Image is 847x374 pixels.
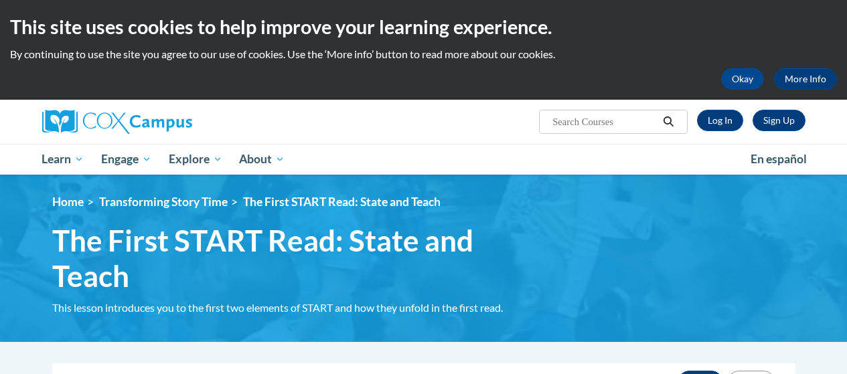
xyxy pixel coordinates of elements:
[32,144,816,175] div: Main menu
[10,13,837,40] h2: This site uses cookies to help improve your learning experience.
[774,68,837,90] a: More Info
[751,152,807,166] span: En español
[721,68,764,90] button: Okay
[658,114,678,130] button: Search
[10,47,837,62] p: By continuing to use the site you agree to our use of cookies. Use the ‘More info’ button to read...
[42,110,192,134] img: Cox Campus
[742,145,816,173] a: En español
[230,144,293,175] a: About
[160,144,231,175] a: Explore
[753,110,805,131] a: Register
[92,144,160,175] a: Engage
[52,195,84,209] a: Home
[169,151,222,167] span: Explore
[42,151,84,167] span: Learn
[99,195,228,209] a: Transforming Story Time
[52,300,514,315] div: This lesson introduces you to the first two elements of START and how they unfold in the first read.
[697,110,743,131] a: Log In
[101,151,151,167] span: Engage
[52,223,514,294] span: The First START Read: State and Teach
[239,151,285,167] span: About
[551,114,658,130] input: Search Courses
[33,144,93,175] a: Learn
[243,195,441,209] span: The First START Read: State and Teach
[42,110,283,134] a: Cox Campus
